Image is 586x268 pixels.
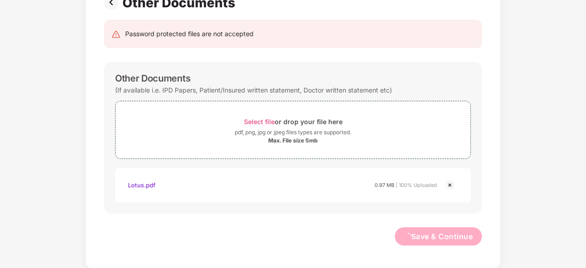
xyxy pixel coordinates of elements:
[111,30,121,39] img: svg+xml;base64,PHN2ZyB4bWxucz0iaHR0cDovL3d3dy53My5vcmcvMjAwMC9zdmciIHdpZHRoPSIyNCIgaGVpZ2h0PSIyNC...
[375,182,394,188] span: 0.97 MB
[268,137,318,144] div: Max. File size 5mb
[244,118,275,126] span: Select file
[244,115,343,128] div: or drop your file here
[395,227,482,246] button: loadingSave & Continue
[115,73,190,84] div: Other Documents
[444,180,455,191] img: svg+xml;base64,PHN2ZyBpZD0iQ3Jvc3MtMjR4MjQiIHhtbG5zPSJodHRwOi8vd3d3LnczLm9yZy8yMDAwL3N2ZyIgd2lkdG...
[128,177,155,193] div: Lotus.pdf
[396,182,437,188] span: | 100% Uploaded
[116,108,470,152] span: Select fileor drop your file herepdf, png, jpg or jpeg files types are supported.Max. File size 5mb
[115,84,392,96] div: (If available i.e. IPD Papers, Patient/Insured written statement, Doctor written statement etc)
[125,29,254,39] div: Password protected files are not accepted
[235,128,351,137] div: pdf, png, jpg or jpeg files types are supported.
